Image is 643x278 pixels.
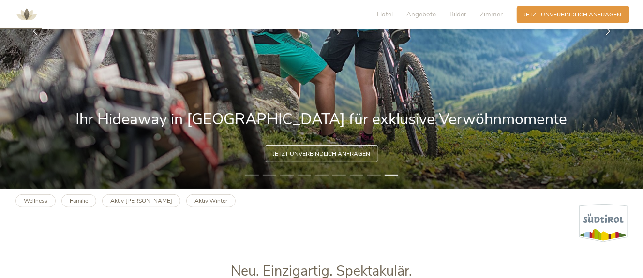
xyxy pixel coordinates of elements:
[15,194,56,207] a: Wellness
[186,194,236,207] a: Aktiv Winter
[579,204,628,242] img: Südtirol
[194,197,227,205] b: Aktiv Winter
[273,150,370,158] span: Jetzt unverbindlich anfragen
[110,197,172,205] b: Aktiv [PERSON_NAME]
[12,12,41,17] a: AMONTI & LUNARIS Wellnessresort
[450,10,467,19] span: Bilder
[102,194,180,207] a: Aktiv [PERSON_NAME]
[24,197,47,205] b: Wellness
[377,10,393,19] span: Hotel
[407,10,436,19] span: Angebote
[70,197,88,205] b: Familie
[524,11,622,19] span: Jetzt unverbindlich anfragen
[480,10,503,19] span: Zimmer
[61,194,96,207] a: Familie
